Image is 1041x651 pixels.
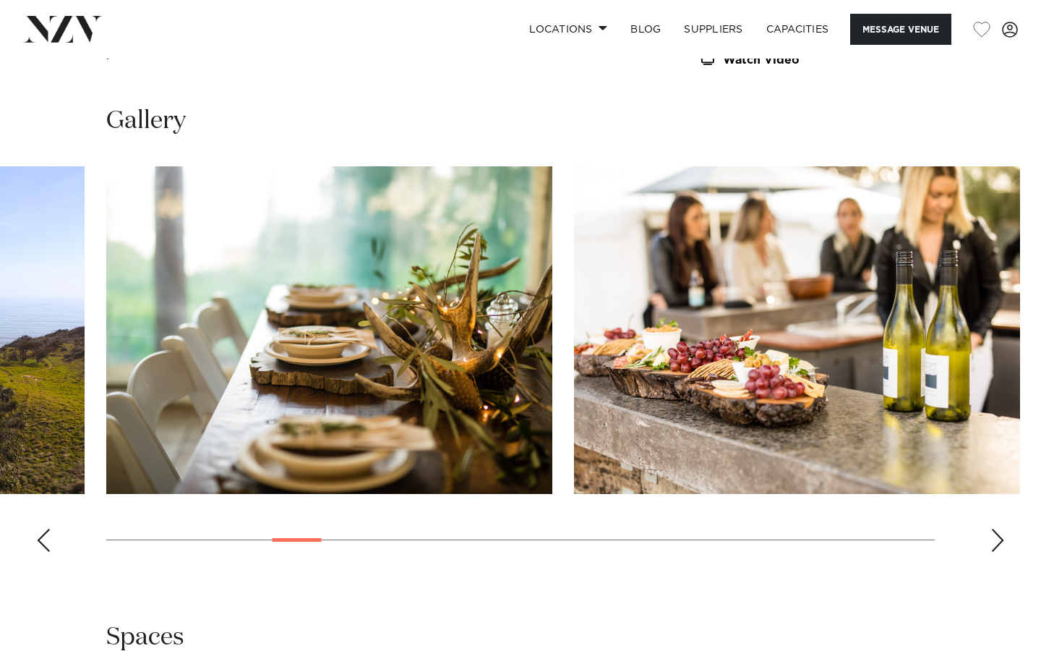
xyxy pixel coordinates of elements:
a: Locations [518,14,619,45]
a: BLOG [619,14,672,45]
img: nzv-logo.png [23,16,102,42]
a: SUPPLIERS [672,14,754,45]
button: Message Venue [850,14,951,45]
swiper-slide: 8 / 30 [574,166,1020,494]
a: Watch Video [699,54,935,67]
a: Capacities [755,14,841,45]
h2: Gallery [106,105,186,137]
swiper-slide: 7 / 30 [106,166,552,494]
